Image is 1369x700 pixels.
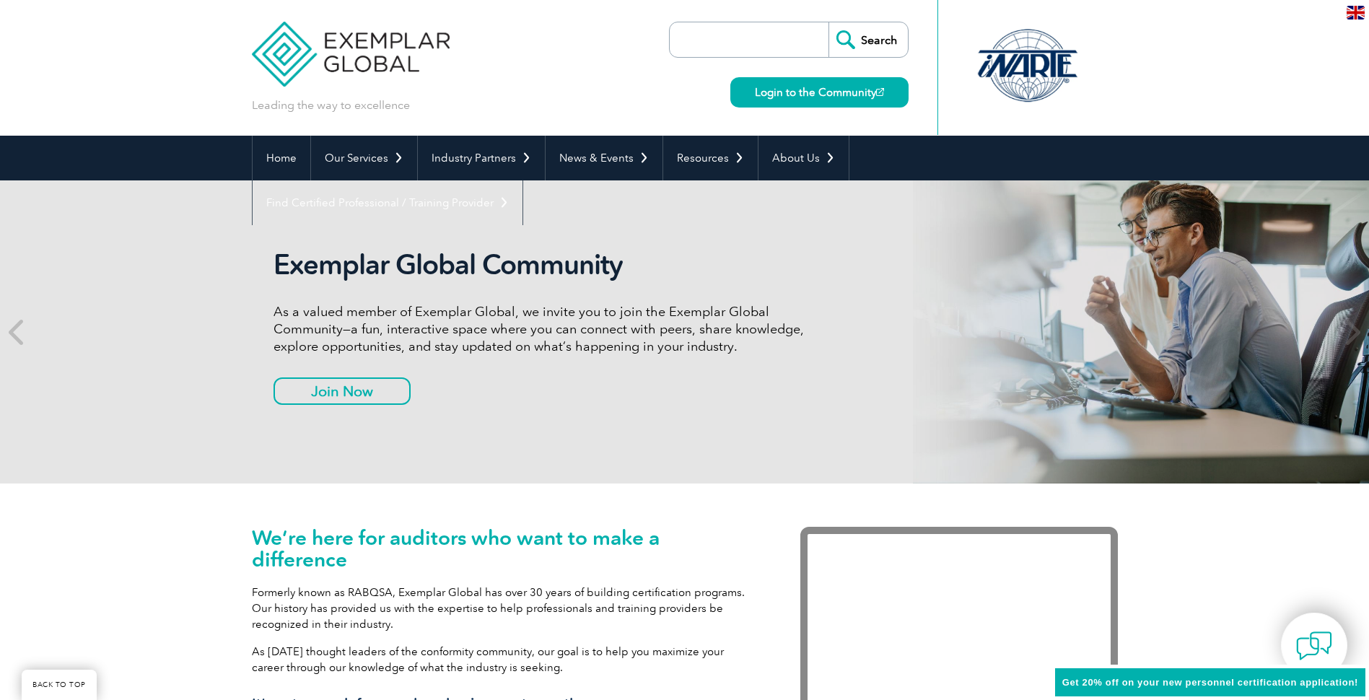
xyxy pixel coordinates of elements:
p: As a valued member of Exemplar Global, we invite you to join the Exemplar Global Community—a fun,... [274,303,815,355]
span: Get 20% off on your new personnel certification application! [1062,677,1358,688]
h1: We’re here for auditors who want to make a difference [252,527,757,570]
a: Industry Partners [418,136,545,180]
a: Resources [663,136,758,180]
a: News & Events [546,136,662,180]
a: About Us [758,136,849,180]
img: open_square.png [876,88,884,96]
img: en [1347,6,1365,19]
a: Home [253,136,310,180]
a: Our Services [311,136,417,180]
p: Leading the way to excellence [252,97,410,113]
a: Find Certified Professional / Training Provider [253,180,522,225]
img: contact-chat.png [1296,628,1332,664]
p: Formerly known as RABQSA, Exemplar Global has over 30 years of building certification programs. O... [252,585,757,632]
p: As [DATE] thought leaders of the conformity community, our goal is to help you maximize your care... [252,644,757,675]
a: BACK TO TOP [22,670,97,700]
a: Login to the Community [730,77,909,108]
a: Join Now [274,377,411,405]
input: Search [828,22,908,57]
h2: Exemplar Global Community [274,248,815,281]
